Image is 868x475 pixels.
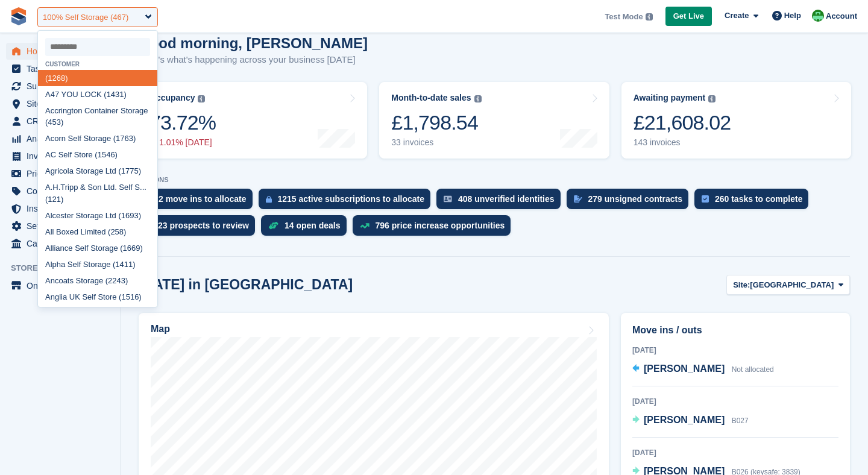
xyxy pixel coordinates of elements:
[644,363,725,374] span: [PERSON_NAME]
[27,95,99,112] span: Sites
[379,82,609,159] a: Month-to-date sales £1,798.54 33 invoices
[6,148,114,165] a: menu
[278,194,425,204] div: 1215 active subscriptions to allocate
[646,13,653,20] img: icon-info-grey-7440780725fd019a000dd9b08b2336e03edf1995a4989e88bcd33f0948082b44.svg
[27,60,99,77] span: Tasks
[10,7,28,25] img: stora-icon-8386f47178a22dfd0bd8f6a31ec36ba5ce8667c1dd55bd0f319d3a0aa187defe.svg
[436,189,567,215] a: 408 unverified identities
[38,256,157,272] div: Alpha Self Storage (1411)
[574,195,582,203] img: contract_signature_icon-13c848040528278c33f63329250d36e43548de30e8caae1d1a13099fd9432cc5.svg
[149,137,216,148] div: 1.01% [DATE]
[632,447,838,458] div: [DATE]
[6,183,114,200] a: menu
[159,194,247,204] div: 2 move ins to allocate
[605,11,643,23] span: Test Mode
[6,218,114,234] a: menu
[38,224,157,240] div: All Boxed Limited (258)
[151,324,170,335] h2: Map
[715,194,803,204] div: 260 tasks to complete
[632,323,838,338] h2: Move ins / outs
[634,110,731,135] div: £21,608.02
[38,70,157,86] div: (1268)
[6,200,114,217] a: menu
[261,215,353,242] a: 14 open deals
[149,93,195,103] div: Occupancy
[621,82,851,159] a: Awaiting payment £21,608.02 143 invoices
[27,277,99,294] span: Online Store
[474,95,482,102] img: icon-info-grey-7440780725fd019a000dd9b08b2336e03edf1995a4989e88bcd33f0948082b44.svg
[38,61,157,68] div: Customer
[38,207,157,224] div: Alcester Storage Ltd (1693)
[27,235,99,252] span: Capital
[158,221,249,230] div: 23 prospects to review
[139,35,368,51] h1: Good morning, [PERSON_NAME]
[266,195,272,203] img: active_subscription_to_allocate_icon-d502201f5373d7db506a760aba3b589e785aa758c864c3986d89f69b8ff3...
[812,10,824,22] img: Laura Carlisle
[826,10,857,22] span: Account
[673,10,704,22] span: Get Live
[634,93,706,103] div: Awaiting payment
[27,113,99,130] span: CRM
[665,7,712,27] a: Get Live
[732,417,749,425] span: B027
[694,189,815,215] a: 260 tasks to complete
[27,148,99,165] span: Invoices
[750,279,834,291] span: [GEOGRAPHIC_DATA]
[353,215,517,242] a: 796 price increase opportunities
[6,78,114,95] a: menu
[139,215,261,242] a: 23 prospects to review
[391,137,481,148] div: 33 invoices
[632,413,749,429] a: [PERSON_NAME] B027
[391,93,471,103] div: Month-to-date sales
[708,95,715,102] img: icon-info-grey-7440780725fd019a000dd9b08b2336e03edf1995a4989e88bcd33f0948082b44.svg
[6,113,114,130] a: menu
[702,195,709,203] img: task-75834270c22a3079a89374b754ae025e5fb1db73e45f91037f5363f120a921f8.svg
[139,53,368,67] p: Here's what's happening across your business [DATE]
[632,396,838,407] div: [DATE]
[632,345,838,356] div: [DATE]
[11,262,120,274] span: Storefront
[6,277,114,294] a: menu
[38,86,157,102] div: A47 YOU LOCK (1431)
[27,218,99,234] span: Settings
[198,95,205,102] img: icon-info-grey-7440780725fd019a000dd9b08b2336e03edf1995a4989e88bcd33f0948082b44.svg
[27,130,99,147] span: Analytics
[632,362,774,377] a: [PERSON_NAME] Not allocated
[725,10,749,22] span: Create
[444,195,452,203] img: verify_identity-adf6edd0f0f0b5bbfe63781bf79b02c33cf7c696d77639b501bdc392416b5a36.svg
[38,289,157,305] div: Anglia UK Self Store (1516)
[6,235,114,252] a: menu
[391,110,481,135] div: £1,798.54
[6,165,114,182] a: menu
[27,165,99,182] span: Pricing
[38,163,157,180] div: Agricola Storage Ltd (1775)
[38,131,157,147] div: Acorn Self Storage (1763)
[567,189,694,215] a: 279 unsigned contracts
[732,365,774,374] span: Not allocated
[137,82,367,159] a: Occupancy 73.72% 1.01% [DATE]
[726,275,850,295] button: Site: [GEOGRAPHIC_DATA]
[6,60,114,77] a: menu
[634,137,731,148] div: 143 invoices
[588,194,682,204] div: 279 unsigned contracts
[376,221,505,230] div: 796 price increase opportunities
[27,183,99,200] span: Coupons
[149,110,216,135] div: 73.72%
[6,130,114,147] a: menu
[733,279,750,291] span: Site:
[458,194,555,204] div: 408 unverified identities
[6,43,114,60] a: menu
[43,11,128,24] div: 100% Self Storage (467)
[38,147,157,163] div: AC Self Store (1546)
[27,78,99,95] span: Subscriptions
[139,277,353,293] h2: [DATE] in [GEOGRAPHIC_DATA]
[139,176,850,184] p: ACTIONS
[268,221,278,230] img: deal-1b604bf984904fb50ccaf53a9ad4b4a5d6e5aea283cecdc64d6e3604feb123c2.svg
[38,102,157,131] div: Accrington Container Storage (453)
[784,10,801,22] span: Help
[27,200,99,217] span: Insurance
[644,415,725,425] span: [PERSON_NAME]
[285,221,341,230] div: 14 open deals
[38,240,157,256] div: Alliance Self Storage (1669)
[259,189,437,215] a: 1215 active subscriptions to allocate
